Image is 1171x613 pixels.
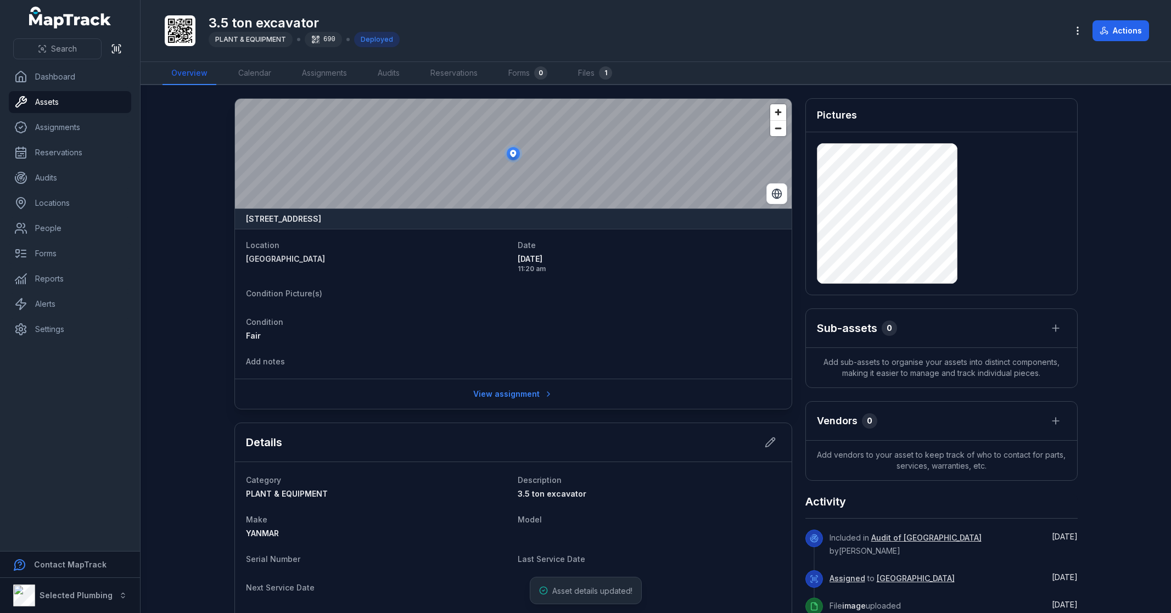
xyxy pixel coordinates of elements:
[246,254,325,263] span: [GEOGRAPHIC_DATA]
[246,554,300,564] span: Serial Number
[552,586,632,595] span: Asset details updated!
[246,240,279,250] span: Location
[246,331,261,340] span: Fair
[518,265,781,273] span: 11:20 am
[163,62,216,85] a: Overview
[569,62,621,85] a: Files1
[246,528,279,538] span: YANMAR
[806,441,1077,480] span: Add vendors to your asset to keep track of who to contact for parts, services, warranties, etc.
[246,254,509,265] a: [GEOGRAPHIC_DATA]
[518,240,536,250] span: Date
[830,533,982,555] span: Included in by [PERSON_NAME]
[1052,532,1078,541] time: 7/25/2025, 9:03:18 AM
[229,62,280,85] a: Calendar
[246,435,282,450] h2: Details
[770,104,786,120] button: Zoom in
[9,66,131,88] a: Dashboard
[235,99,792,209] canvas: Map
[518,515,542,524] span: Model
[830,601,901,610] span: File uploaded
[9,142,131,164] a: Reservations
[9,293,131,315] a: Alerts
[817,320,877,336] h2: Sub-assets
[882,320,897,336] div: 0
[842,601,866,610] span: image
[877,573,955,584] a: [GEOGRAPHIC_DATA]
[246,317,283,327] span: Condition
[518,489,586,498] span: 3.5 ton excavator
[1052,572,1078,582] span: [DATE]
[51,43,77,54] span: Search
[354,32,400,47] div: Deployed
[246,289,322,298] span: Condition Picture(s)
[518,254,781,273] time: 5/8/2025, 11:20:38 AM
[830,573,955,583] span: to
[1092,20,1149,41] button: Actions
[246,357,285,366] span: Add notes
[9,243,131,265] a: Forms
[871,532,982,543] a: Audit of [GEOGRAPHIC_DATA]
[817,413,858,429] h3: Vendors
[13,38,102,59] button: Search
[215,35,286,43] span: PLANT & EQUIPMENT
[34,560,107,569] strong: Contact MapTrack
[805,494,846,509] h2: Activity
[518,554,585,564] span: Last Service Date
[9,268,131,290] a: Reports
[770,120,786,136] button: Zoom out
[466,384,560,404] a: View assignment
[766,183,787,204] button: Switch to Satellite View
[830,573,865,584] a: Assigned
[246,489,328,498] span: PLANT & EQUIPMENT
[9,192,131,214] a: Locations
[246,583,315,592] span: Next Service Date
[209,14,400,32] h1: 3.5 ton excavator
[1052,600,1078,609] span: [DATE]
[9,167,131,189] a: Audits
[862,413,877,429] div: 0
[9,116,131,138] a: Assignments
[9,217,131,239] a: People
[246,515,267,524] span: Make
[1052,532,1078,541] span: [DATE]
[246,213,321,224] strong: [STREET_ADDRESS]
[422,62,486,85] a: Reservations
[500,62,556,85] a: Forms0
[9,318,131,340] a: Settings
[40,590,113,600] strong: Selected Plumbing
[599,66,612,80] div: 1
[1052,600,1078,609] time: 5/8/2025, 11:20:29 AM
[518,254,781,265] span: [DATE]
[1052,572,1078,582] time: 5/8/2025, 11:20:38 AM
[369,62,408,85] a: Audits
[806,348,1077,387] span: Add sub-assets to organise your assets into distinct components, making it easier to manage and t...
[534,66,547,80] div: 0
[29,7,111,29] a: MapTrack
[518,475,562,485] span: Description
[246,475,281,485] span: Category
[9,91,131,113] a: Assets
[817,108,857,123] h3: Pictures
[293,62,356,85] a: Assignments
[305,32,342,47] div: 690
